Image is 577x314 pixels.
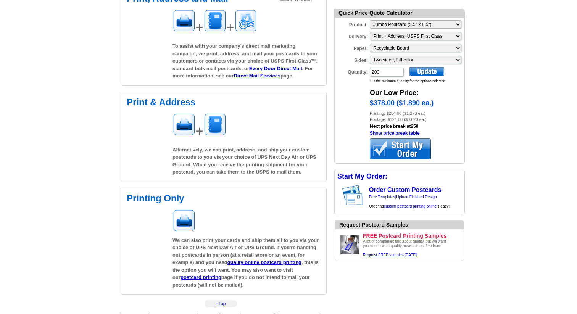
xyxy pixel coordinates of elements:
a: Direct Mail Services [234,73,280,79]
div: + + [172,9,321,38]
div: Start My Order: [335,170,464,183]
img: post card showing stamp and address area [341,183,368,208]
img: Addressing image for postcards [203,9,226,32]
span: We can also print your cards and ship them all to you via your choice of UPS Next Day Air or UPS ... [172,237,319,288]
img: Printing image for postcards [172,209,195,232]
a: FREE Postcard Printing Samples [363,232,461,239]
h2: Print & Address [127,98,321,107]
div: $378.00 ($1.890 ea.) [370,98,464,110]
a: Request FREE samples [DATE]! [363,253,418,257]
span: To assist with your company’s direct mail marketing campaign, we print, address, and mail your po... [172,43,318,79]
a: postcard printing [181,274,221,280]
a: Show price break table [370,130,420,136]
a: 250 [411,124,418,129]
a: Every Door Direct Mail [249,66,302,71]
label: Product: [335,19,369,28]
img: Upload a design ready to be printed [338,233,361,256]
a: Upload Finished Design [396,195,437,199]
div: Request Postcard Samples [339,221,464,229]
div: + [172,113,321,142]
img: Mailing image for postcards [234,9,257,32]
div: Postage: $124.00 ($0.620 ea.) [370,116,464,123]
a: Order Custom Postcards [369,187,441,193]
label: Paper: [335,43,369,52]
a: Free Templates [369,195,395,199]
a: custom postcard printing online [384,204,437,208]
div: Quick Price Quote Calculator [335,9,464,18]
label: Sides: [335,55,369,64]
span: Alternatively, we can print, address, and ship your custom postcards to you via your choice of UP... [172,147,316,175]
img: Printing image for postcards [172,113,195,136]
label: Delivery: [335,31,369,40]
div: Our Low Price: [370,84,464,98]
img: Printing image for postcards [172,9,195,32]
a: ↑ top [216,301,226,306]
img: background image for postcard [335,183,341,208]
div: A lot of companies talk about quality, but we want you to see what quality means to us, first hand. [363,239,451,258]
div: 1 is the minimum quantity for the options selected. [370,79,464,84]
div: Next price break at [370,123,464,137]
img: Addressing image for postcards [203,113,226,136]
div: Printing: $254.00 ($1.270 ea.) [370,110,464,117]
h2: Printing Only [127,194,321,203]
iframe: LiveChat chat widget [424,137,577,314]
span: | Ordering is easy! [369,195,450,208]
label: Quantity: [335,67,369,76]
a: quality online postcard printing [227,259,301,265]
